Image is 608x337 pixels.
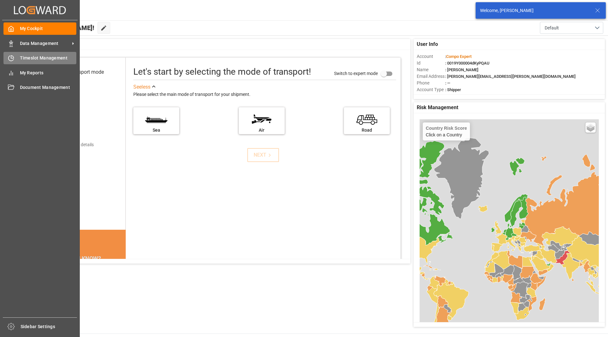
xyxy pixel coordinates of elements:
[21,323,77,330] span: Sidebar Settings
[136,127,176,134] div: Sea
[417,53,445,60] span: Account
[445,74,576,79] span: : [PERSON_NAME][EMAIL_ADDRESS][PERSON_NAME][DOMAIN_NAME]
[426,126,467,137] div: Click on a Country
[446,54,472,59] span: Compo Expert
[480,7,589,14] div: Welcome, [PERSON_NAME]
[20,55,77,61] span: Timeslot Management
[26,22,94,34] span: Hello [PERSON_NAME]!
[20,70,77,76] span: My Reports
[586,122,596,133] a: Layers
[20,40,70,47] span: Data Management
[426,126,467,131] h4: Country Risk Score
[540,22,603,34] button: open menu
[34,252,126,265] div: DID YOU KNOW?
[417,73,445,80] span: Email Address
[20,84,77,91] span: Document Management
[347,127,387,134] div: Road
[242,127,282,134] div: Air
[417,104,458,111] span: Risk Management
[417,86,445,93] span: Account Type
[417,41,438,48] span: User Info
[247,148,279,162] button: NEXT
[133,83,150,91] div: See less
[445,54,472,59] span: :
[545,25,559,31] span: Default
[20,25,77,32] span: My Cockpit
[254,151,273,159] div: NEXT
[445,81,450,85] span: : —
[3,52,76,64] a: Timeslot Management
[334,71,378,76] span: Switch to expert mode
[445,61,490,66] span: : 0019Y000004dKyPQAU
[417,66,445,73] span: Name
[3,22,76,35] a: My Cockpit
[3,66,76,79] a: My Reports
[133,91,396,98] div: Please select the main mode of transport for your shipment.
[445,67,478,72] span: : [PERSON_NAME]
[133,65,311,78] div: Let's start by selecting the mode of transport!
[445,87,461,92] span: : Shipper
[417,60,445,66] span: Id
[3,81,76,94] a: Document Management
[417,80,445,86] span: Phone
